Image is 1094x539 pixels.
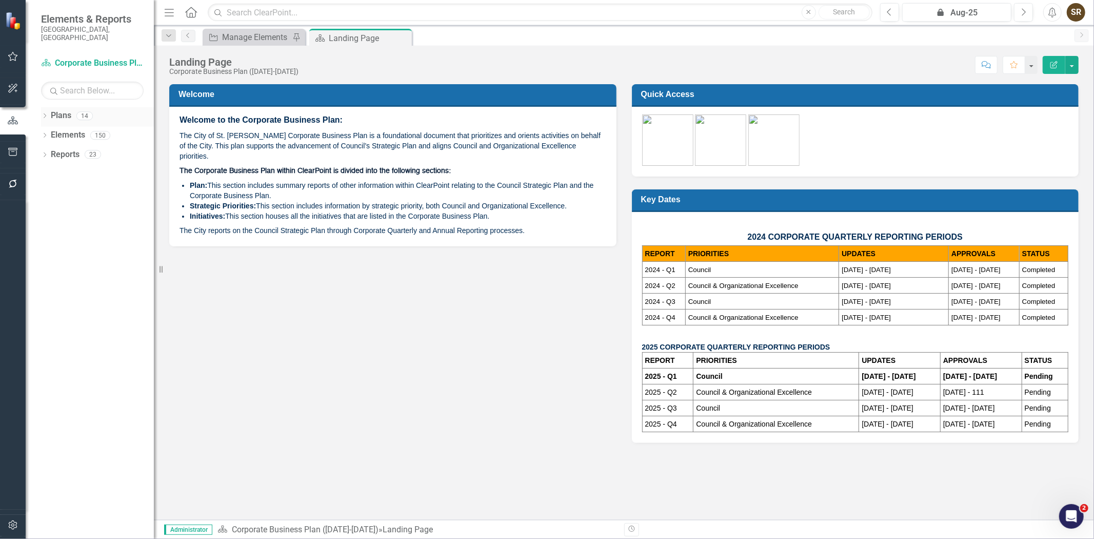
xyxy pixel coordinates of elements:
[190,212,225,220] strong: Initiatives:
[949,246,1020,262] th: APPROVALS
[943,372,997,380] strong: [DATE] - [DATE]
[217,524,616,536] div: »
[1022,384,1068,400] td: Pending
[839,246,949,262] th: UPDATES
[51,129,85,141] a: Elements
[642,343,830,351] strong: 2025 CORPORATE QUARTERLY REPORTING PERIODS
[748,114,800,166] img: Training-green%20v2.png
[1022,400,1068,416] td: Pending
[190,211,606,221] li: This section houses all the initiatives that are listed in the Corporate Business Plan.
[859,384,941,400] td: [DATE] - [DATE]
[1022,314,1055,321] span: Completed
[862,372,916,380] strong: [DATE] - [DATE]
[693,384,859,400] td: Council & Organizational Excellence
[688,314,799,321] span: Council & Organizational Excellence
[1025,419,1065,429] p: Pending
[693,416,859,432] td: Council & Organizational Excellence
[685,246,839,262] th: PRIORITIES
[41,82,144,100] input: Search Below...
[90,131,110,140] div: 150
[833,8,855,16] span: Search
[645,372,677,380] strong: 2025 - Q1
[951,266,1001,274] span: [DATE] - [DATE]
[205,31,290,44] a: Manage Elements
[1022,282,1055,290] span: Completed
[180,167,451,175] span: The Corporate Business Plan within ClearPoint is divided into the following sections:
[645,282,675,290] span: 2024 - Q2
[1022,353,1068,369] th: STATUS
[695,114,746,166] img: Assignments.png
[906,7,1008,19] div: Aug-25
[842,298,891,305] span: [DATE] - [DATE]
[842,282,891,290] span: [DATE] - [DATE]
[208,4,872,22] input: Search ClearPoint...
[748,233,963,241] span: 2024 CORPORATE QUARTERLY REPORTING PERIODS
[862,419,938,429] p: [DATE] - [DATE]
[642,416,693,432] td: 2025 - Q4
[688,298,711,305] span: Council
[941,353,1022,369] th: APPROVALS
[1080,504,1088,512] span: 2
[232,525,379,534] a: Corporate Business Plan ([DATE]-[DATE])
[902,3,1011,22] button: Aug-25
[819,5,870,20] button: Search
[941,416,1022,432] td: [DATE] - [DATE]
[1059,504,1084,529] iframe: Intercom live chat
[254,202,256,210] strong: :
[1025,372,1053,380] strong: Pending
[180,226,525,235] span: The City reports on the Council Strategic Plan through Corporate Quarterly and Annual Reporting p...
[164,525,212,535] span: Administrator
[645,266,675,274] span: 2024 - Q1
[842,266,891,274] span: [DATE] - [DATE]
[51,149,79,161] a: Reports
[941,400,1022,416] td: [DATE] - [DATE]
[642,353,693,369] th: REPORT
[951,298,1001,305] span: [DATE] - [DATE]
[951,282,1001,290] span: [DATE] - [DATE]
[222,31,290,44] div: Manage Elements
[693,353,859,369] th: PRIORITIES
[178,89,611,99] h3: Welcome
[645,298,675,305] span: 2024 - Q3
[41,57,144,69] a: Corporate Business Plan ([DATE]-[DATE])
[5,12,23,30] img: ClearPoint Strategy
[1022,266,1055,274] span: Completed
[41,25,144,42] small: [GEOGRAPHIC_DATA], [GEOGRAPHIC_DATA]
[1067,3,1085,22] button: SR
[642,114,693,166] img: CBP-green%20v2.png
[842,314,891,321] span: [DATE] - [DATE]
[693,400,859,416] td: Council
[1022,298,1055,305] span: Completed
[169,68,299,75] div: Corporate Business Plan ([DATE]-[DATE])
[180,128,606,163] p: The City of St. [PERSON_NAME] Corporate Business Plan is a foundational document that prioritizes...
[329,32,409,45] div: Landing Page
[951,314,1001,321] span: [DATE] - [DATE]
[696,372,722,380] strong: Council
[190,201,606,211] li: This section includes information by strategic priority, both Council and Organizational Excellence.
[180,115,343,124] span: Welcome to the Corporate Business Plan:
[645,314,675,321] span: 2024 - Q4
[1019,246,1068,262] th: STATUS
[41,13,144,25] span: Elements & Reports
[642,246,685,262] th: REPORT
[859,353,941,369] th: UPDATES
[190,180,606,201] li: This section includes summary reports of other information within ClearPoint relating to the Coun...
[688,282,799,290] span: Council & Organizational Excellence
[642,384,693,400] td: 2025 - Q2
[859,400,941,416] td: [DATE] - [DATE]
[76,111,93,120] div: 14
[641,195,1073,204] h3: Key Dates
[688,266,711,274] span: Council
[383,525,433,534] div: Landing Page
[169,56,299,68] div: Landing Page
[642,400,693,416] td: 2025 - Q3
[51,110,71,122] a: Plans
[941,384,1022,400] td: [DATE] - 111
[85,150,101,159] div: 23
[190,181,207,189] strong: Plan:
[641,89,1073,99] h3: Quick Access
[190,202,254,210] strong: Strategic Priorities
